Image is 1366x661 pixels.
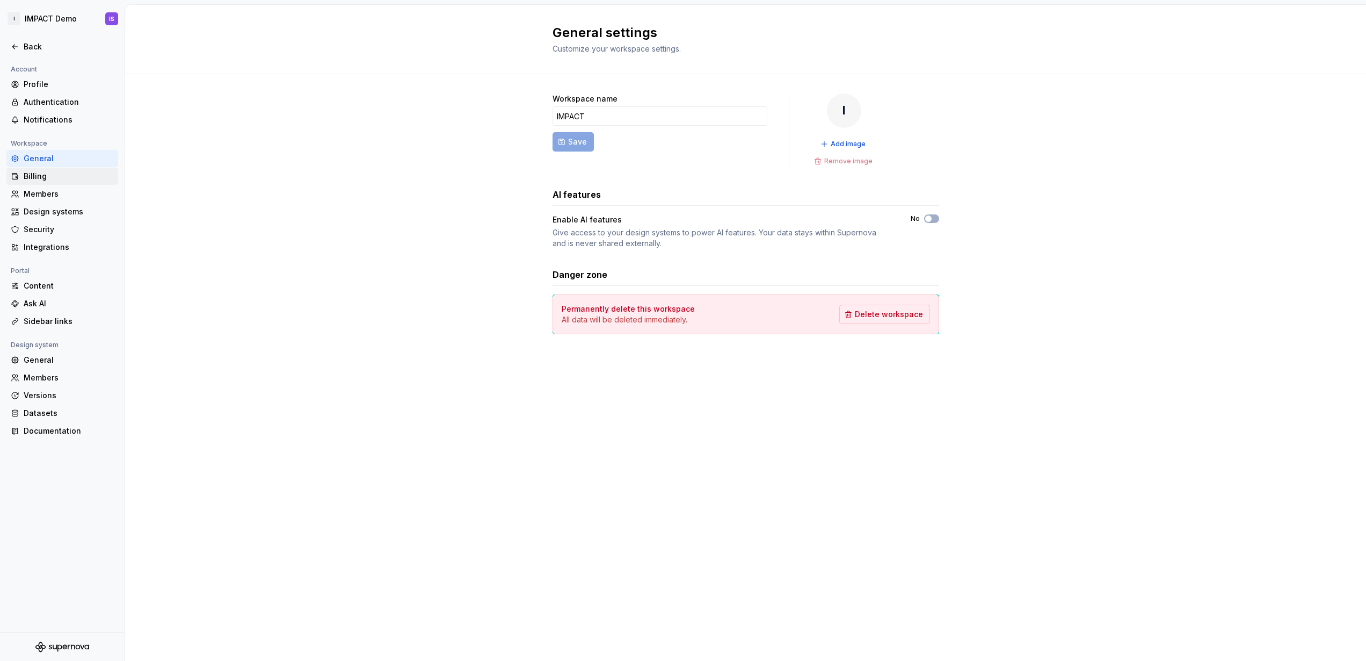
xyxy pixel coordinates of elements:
[6,168,118,185] a: Billing
[24,408,114,419] div: Datasets
[6,369,118,386] a: Members
[553,268,607,281] h3: Danger zone
[6,277,118,294] a: Content
[6,63,41,76] div: Account
[6,339,63,351] div: Design system
[24,153,114,164] div: General
[553,188,601,201] h3: AI features
[24,242,114,253] div: Integrations
[6,405,118,422] a: Datasets
[25,13,77,24] div: IMPACT Demo
[827,94,861,128] div: I
[24,97,114,107] div: Authentication
[6,422,118,440] a: Documentation
[24,171,114,182] div: Billing
[6,239,118,256] a: Integrations
[553,227,891,249] div: Give access to your design systems to power AI features. Your data stays within Supernova and is ...
[6,150,118,167] a: General
[553,214,891,225] div: Enable AI features
[6,185,118,203] a: Members
[6,137,52,150] div: Workspace
[6,313,118,330] a: Sidebar links
[839,305,930,324] button: Delete workspace
[6,387,118,404] a: Versions
[911,214,920,223] label: No
[35,642,89,652] svg: Supernova Logo
[24,114,114,125] div: Notifications
[24,372,114,383] div: Members
[24,355,114,365] div: General
[24,41,114,52] div: Back
[24,224,114,235] div: Security
[24,281,114,291] div: Content
[6,351,118,369] a: General
[562,314,695,325] p: All data will be deleted immediately.
[817,136,870,152] button: Add image
[109,15,114,23] div: IS
[553,94,617,104] label: Workspace name
[24,390,114,401] div: Versions
[24,316,114,327] div: Sidebar links
[6,94,118,111] a: Authentication
[855,309,923,320] span: Delete workspace
[24,206,114,217] div: Design systems
[6,295,118,312] a: Ask AI
[553,44,681,53] span: Customize your workspace settings.
[24,79,114,90] div: Profile
[8,12,20,25] div: I
[6,203,118,220] a: Design systems
[24,426,114,436] div: Documentation
[24,298,114,309] div: Ask AI
[6,38,118,55] a: Back
[6,264,34,277] div: Portal
[562,304,695,314] h4: Permanently delete this workspace
[2,7,122,31] button: IIMPACT DemoIS
[6,111,118,128] a: Notifications
[6,76,118,93] a: Profile
[831,140,866,148] span: Add image
[24,189,114,199] div: Members
[553,24,926,41] h2: General settings
[6,221,118,238] a: Security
